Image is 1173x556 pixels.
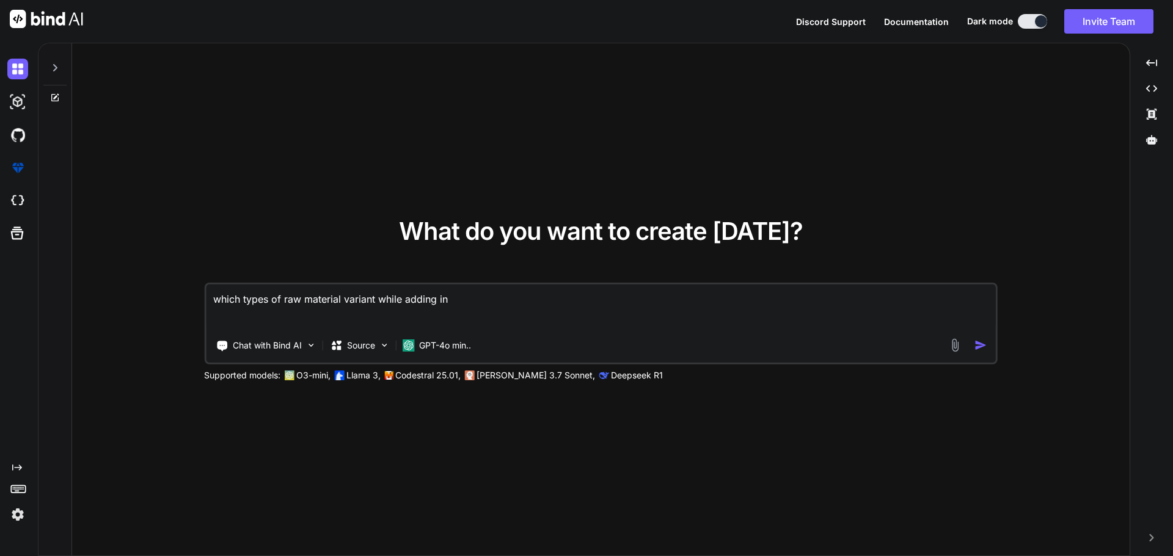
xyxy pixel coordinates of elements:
[305,340,316,350] img: Pick Tools
[974,339,987,352] img: icon
[7,190,28,211] img: cloudideIcon
[464,370,474,380] img: claude
[884,15,949,28] button: Documentation
[477,369,595,381] p: [PERSON_NAME] 3.7 Sonnet,
[402,339,414,352] img: GPT-4o mini
[399,216,803,246] span: What do you want to create [DATE]?
[10,10,83,28] img: Bind AI
[204,369,280,381] p: Supported models:
[347,339,375,352] p: Source
[334,370,344,380] img: Llama2
[7,59,28,79] img: darkChat
[7,92,28,112] img: darkAi-studio
[233,339,302,352] p: Chat with Bind AI
[948,338,962,352] img: attachment
[379,340,389,350] img: Pick Models
[599,370,608,380] img: claude
[796,16,866,27] span: Discord Support
[395,369,461,381] p: Codestral 25.01,
[284,370,294,380] img: GPT-4
[967,15,1013,27] span: Dark mode
[419,339,471,352] p: GPT-4o min..
[1064,9,1153,34] button: Invite Team
[296,369,331,381] p: O3-mini,
[796,15,866,28] button: Discord Support
[7,157,28,178] img: premium
[206,284,996,330] textarea: which types of raw material variant while adding in
[884,16,949,27] span: Documentation
[7,504,28,525] img: settings
[346,369,381,381] p: Llama 3,
[611,369,663,381] p: Deepseek R1
[384,371,393,380] img: Mistral-AI
[7,125,28,145] img: githubDark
